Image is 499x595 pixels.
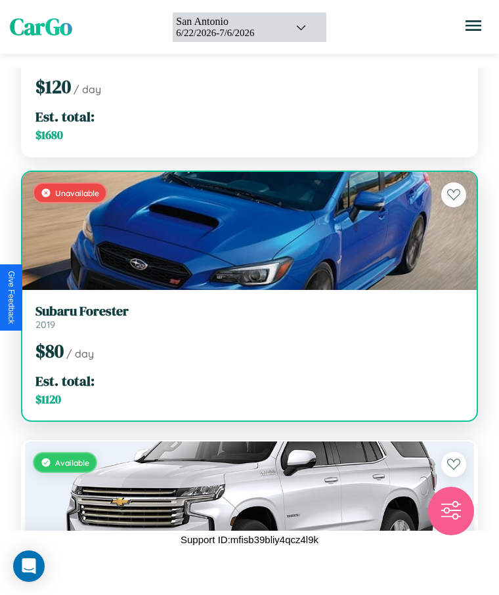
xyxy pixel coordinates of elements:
div: Open Intercom Messenger [13,550,45,582]
p: Support ID: mfisb39bliy4qcz4l9k [181,531,318,548]
span: $ 80 [35,339,64,363]
span: / day [74,83,101,96]
span: Est. total: [35,107,95,126]
div: 6 / 22 / 2026 - 7 / 6 / 2026 [176,28,278,39]
span: CarGo [10,11,72,43]
h3: Subaru Forester [35,303,464,319]
span: Unavailable [55,188,99,198]
div: San Antonio [176,16,278,28]
span: Available [55,458,89,468]
span: 2019 [35,319,55,331]
span: $ 1680 [35,127,63,143]
div: Give Feedback [7,271,16,324]
a: Subaru Forester2019 [35,303,464,331]
span: / day [66,347,94,360]
span: $ 1120 [35,392,61,407]
span: $ 120 [35,74,71,99]
span: Est. total: [35,371,95,390]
